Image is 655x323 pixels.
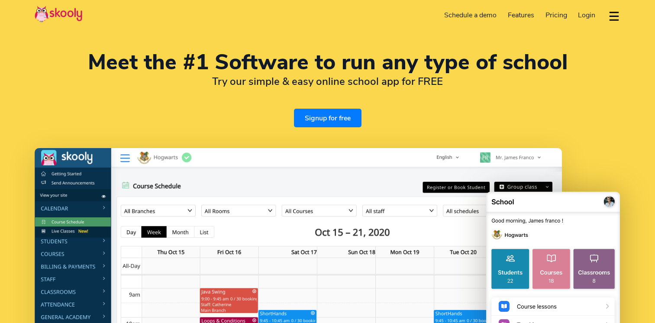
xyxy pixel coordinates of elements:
[608,6,620,26] button: dropdown menu
[545,10,567,20] span: Pricing
[572,8,601,22] a: Login
[540,8,573,22] a: Pricing
[502,8,540,22] a: Features
[35,52,620,73] h1: Meet the #1 Software to run any type of school
[35,75,620,88] h2: Try our simple & easy online school app for FREE
[578,10,595,20] span: Login
[439,8,503,22] a: Schedule a demo
[294,109,361,127] a: Signup for free
[35,6,82,23] img: Skooly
